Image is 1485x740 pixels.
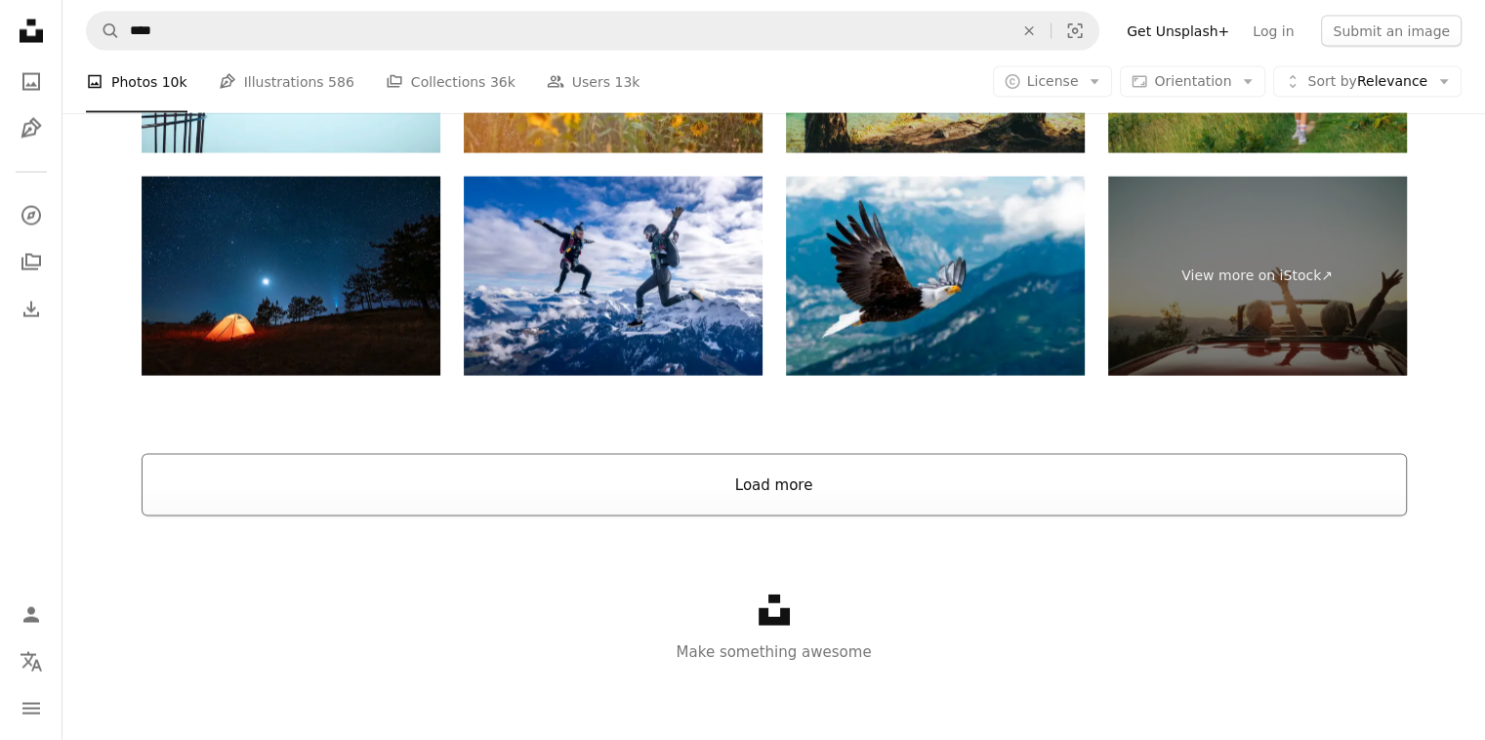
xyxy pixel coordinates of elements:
a: Illustrations 586 [219,51,354,113]
a: Download History [12,290,51,329]
img: Small silhouette of alone hiker man at his illuminated camp tent at starry night [142,177,440,376]
span: 586 [328,71,354,93]
button: License [993,66,1113,98]
button: Language [12,642,51,681]
button: Orientation [1120,66,1265,98]
span: Orientation [1154,73,1231,89]
button: Menu [12,689,51,728]
img: Eagle flies at high altitude with its wings spread out on a sunny day in the mountains. [786,177,1085,376]
a: Explore [12,196,51,235]
form: Find visuals sitewide [86,12,1099,51]
button: Submit an image [1321,16,1462,47]
p: Make something awesome [62,640,1485,664]
a: Log in / Sign up [12,596,51,635]
span: Sort by [1307,73,1356,89]
a: Get Unsplash+ [1115,16,1241,47]
button: Load more [142,454,1407,516]
button: Visual search [1052,13,1098,50]
button: Sort byRelevance [1273,66,1462,98]
a: Collections 36k [386,51,516,113]
span: 13k [614,71,639,93]
a: Illustrations [12,109,51,148]
span: Relevance [1307,72,1427,92]
a: Log in [1241,16,1305,47]
a: Collections [12,243,51,282]
a: Home — Unsplash [12,12,51,55]
button: Clear [1008,13,1051,50]
a: Users 13k [547,51,640,113]
a: View more on iStock↗ [1108,177,1407,376]
span: 36k [490,71,516,93]
span: License [1027,73,1079,89]
img: Freefall jumpers face each other mid-air [464,177,763,376]
button: Search Unsplash [87,13,120,50]
a: Photos [12,62,51,102]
